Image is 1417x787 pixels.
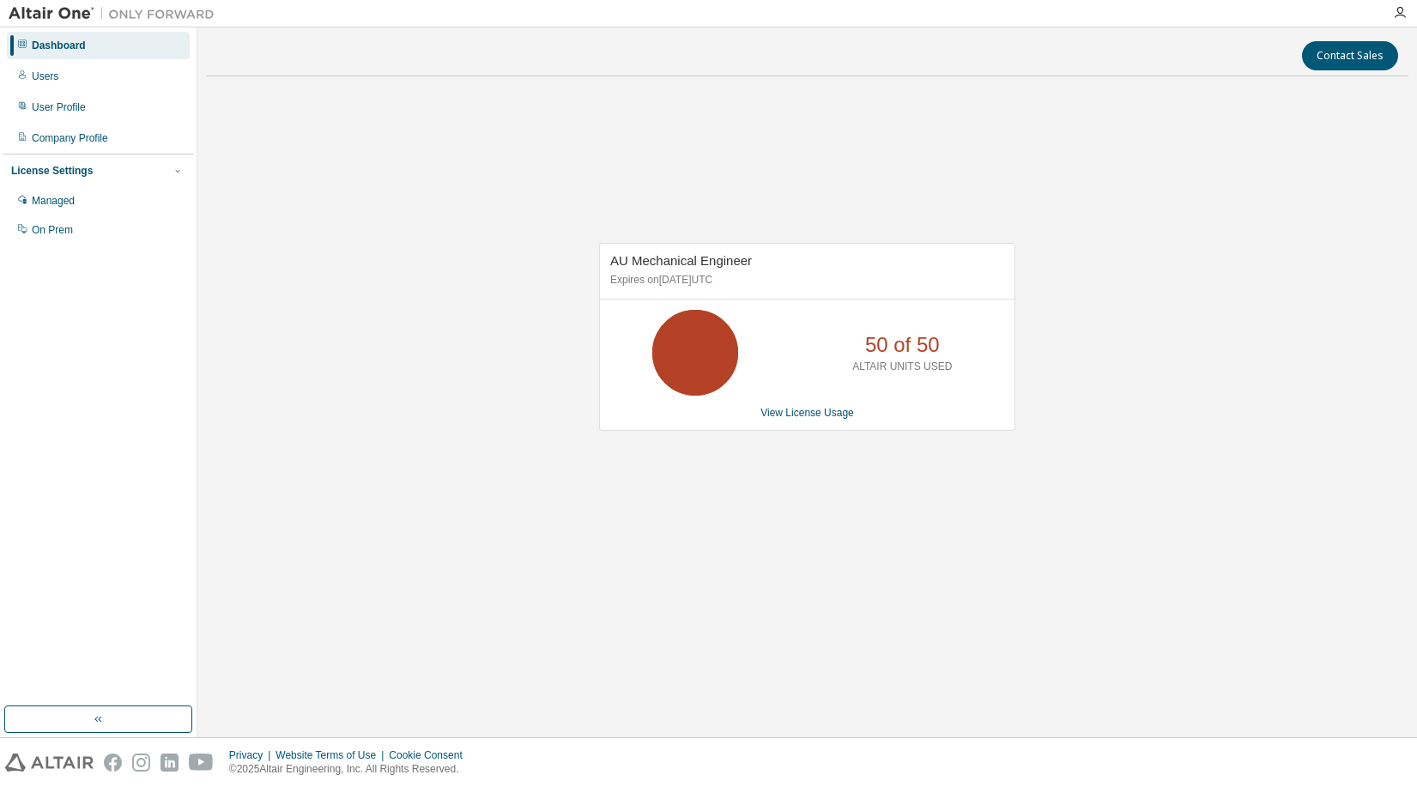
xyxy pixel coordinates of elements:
[229,748,276,762] div: Privacy
[32,131,108,145] div: Company Profile
[160,754,179,772] img: linkedin.svg
[610,253,752,268] span: AU Mechanical Engineer
[189,754,214,772] img: youtube.svg
[104,754,122,772] img: facebook.svg
[11,164,93,178] div: License Settings
[852,360,952,374] p: ALTAIR UNITS USED
[32,70,58,83] div: Users
[865,330,940,360] p: 50 of 50
[1302,41,1398,70] button: Contact Sales
[276,748,389,762] div: Website Terms of Use
[32,100,86,114] div: User Profile
[5,754,94,772] img: altair_logo.svg
[389,748,472,762] div: Cookie Consent
[9,5,223,22] img: Altair One
[610,273,1000,288] p: Expires on [DATE] UTC
[32,194,75,208] div: Managed
[132,754,150,772] img: instagram.svg
[229,762,473,777] p: © 2025 Altair Engineering, Inc. All Rights Reserved.
[760,407,854,419] a: View License Usage
[32,39,86,52] div: Dashboard
[32,223,73,237] div: On Prem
